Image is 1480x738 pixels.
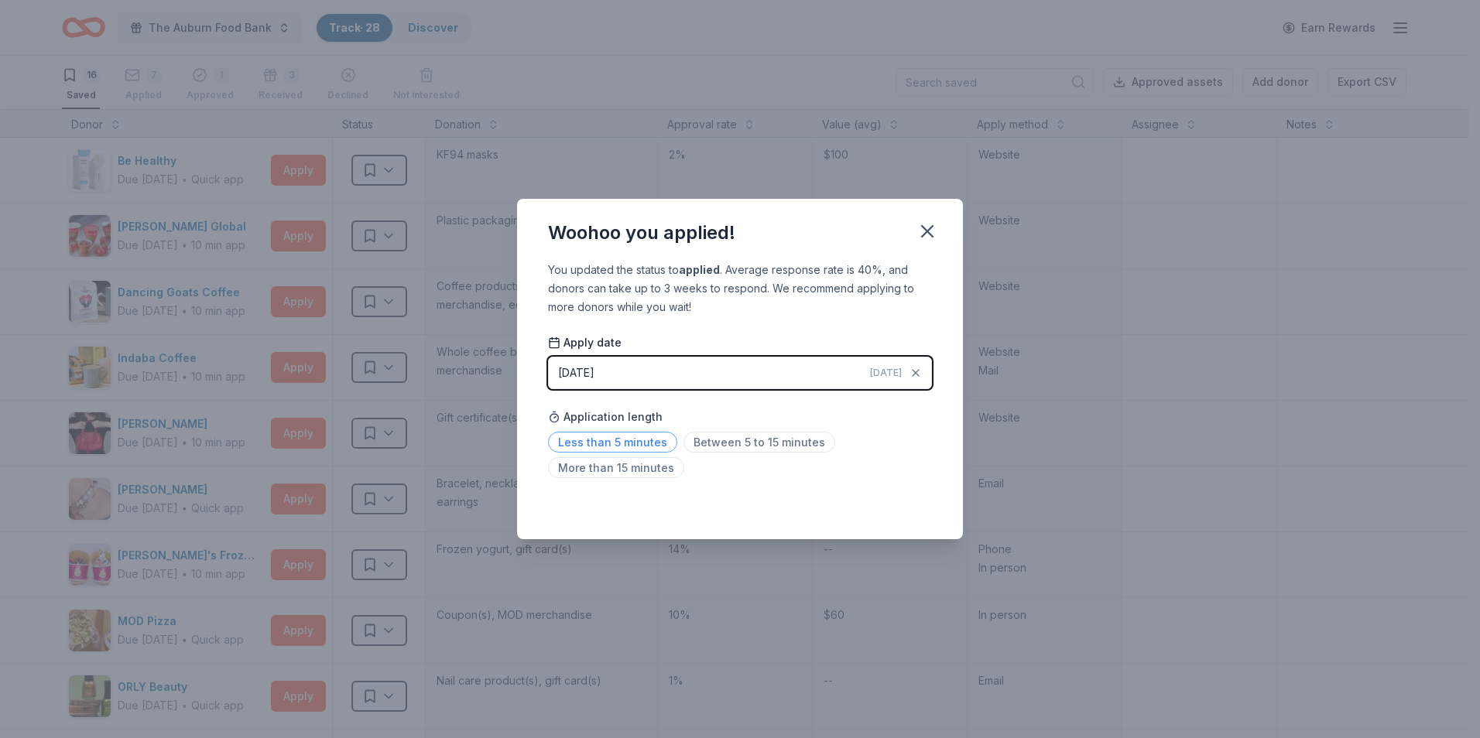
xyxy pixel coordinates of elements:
span: Application length [548,408,663,426]
span: Less than 5 minutes [548,432,677,453]
span: Apply date [548,335,622,350]
b: applied [679,263,720,276]
span: [DATE] [870,367,902,379]
div: You updated the status to . Average response rate is 40%, and donors can take up to 3 weeks to re... [548,261,932,316]
button: [DATE][DATE] [548,357,932,389]
div: [DATE] [558,364,594,382]
span: More than 15 minutes [548,457,684,478]
span: Between 5 to 15 minutes [683,432,835,453]
div: Woohoo you applied! [548,220,735,245]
